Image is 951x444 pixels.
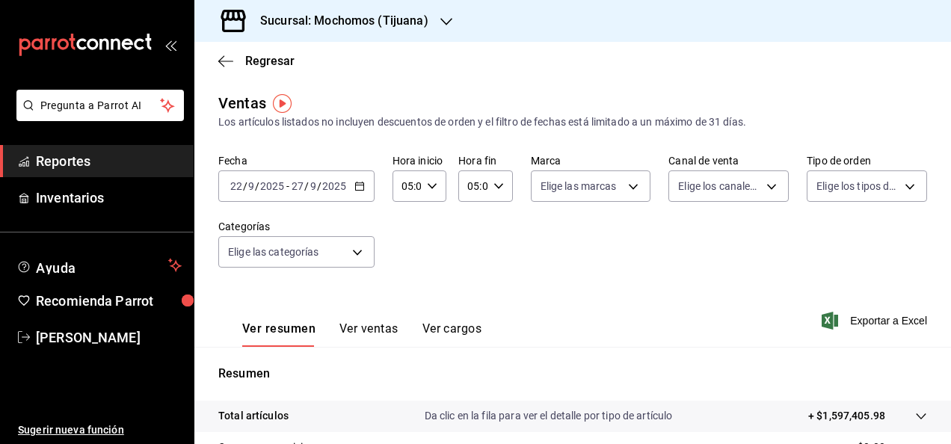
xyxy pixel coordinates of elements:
[259,180,285,192] input: ----
[310,180,317,192] input: --
[36,188,182,208] span: Inventarios
[317,180,321,192] span: /
[808,408,885,424] p: + $1,597,405.98
[245,54,295,68] span: Regresar
[273,94,292,113] img: Tooltip marker
[243,180,247,192] span: /
[164,39,176,51] button: open_drawer_menu
[218,92,266,114] div: Ventas
[218,155,375,166] label: Fecha
[218,54,295,68] button: Regresar
[304,180,309,192] span: /
[425,408,673,424] p: Da clic en la fila para ver el detalle por tipo de artículo
[458,155,512,166] label: Hora fin
[10,108,184,124] a: Pregunta a Parrot AI
[242,321,481,347] div: navigation tabs
[16,90,184,121] button: Pregunta a Parrot AI
[807,155,927,166] label: Tipo de orden
[230,180,243,192] input: --
[255,180,259,192] span: /
[242,321,316,347] button: Ver resumen
[291,180,304,192] input: --
[531,155,651,166] label: Marca
[422,321,482,347] button: Ver cargos
[18,422,182,438] span: Sugerir nueva función
[816,179,899,194] span: Elige los tipos de orden
[36,327,182,348] span: [PERSON_NAME]
[541,179,617,194] span: Elige las marcas
[247,180,255,192] input: --
[321,180,347,192] input: ----
[36,256,162,274] span: Ayuda
[36,291,182,311] span: Recomienda Parrot
[393,155,446,166] label: Hora inicio
[286,180,289,192] span: -
[678,179,761,194] span: Elige los canales de venta
[36,151,182,171] span: Reportes
[825,312,927,330] button: Exportar a Excel
[339,321,398,347] button: Ver ventas
[228,244,319,259] span: Elige las categorías
[218,408,289,424] p: Total artículos
[40,98,161,114] span: Pregunta a Parrot AI
[218,114,927,130] div: Los artículos listados no incluyen descuentos de orden y el filtro de fechas está limitado a un m...
[668,155,789,166] label: Canal de venta
[218,221,375,232] label: Categorías
[248,12,428,30] h3: Sucursal: Mochomos (Tijuana)
[218,365,927,383] p: Resumen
